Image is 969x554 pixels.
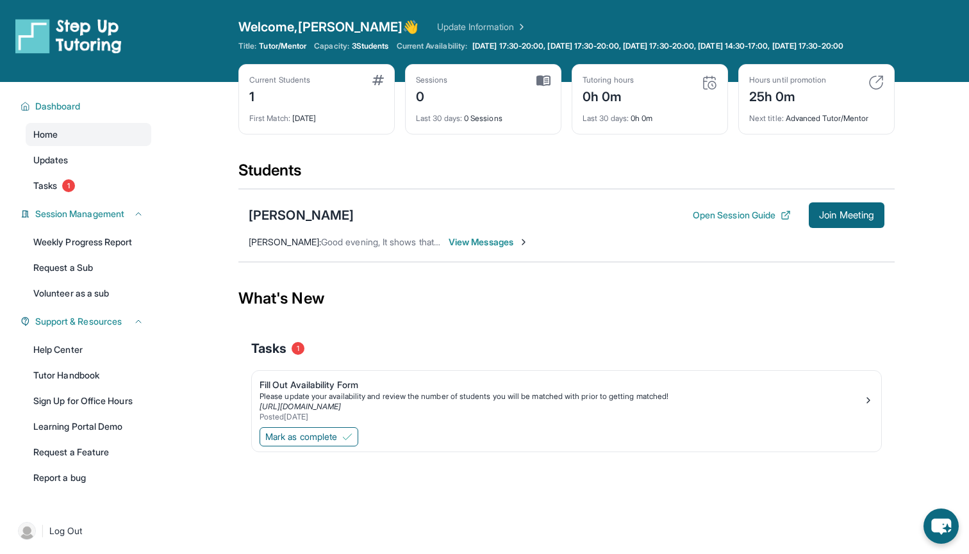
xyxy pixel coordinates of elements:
[26,338,151,361] a: Help Center
[30,315,144,328] button: Support & Resources
[342,432,352,442] img: Mark as complete
[583,113,629,123] span: Last 30 days :
[249,75,310,85] div: Current Students
[416,106,551,124] div: 0 Sessions
[49,525,83,537] span: Log Out
[26,231,151,254] a: Weekly Progress Report
[35,315,122,328] span: Support & Resources
[26,389,151,412] a: Sign Up for Office Hours
[259,41,306,51] span: Tutor/Mentor
[265,430,337,443] span: Mark as complete
[33,128,58,141] span: Home
[314,41,349,51] span: Capacity:
[749,106,884,124] div: Advanced Tutor/Mentor
[437,20,527,33] a: Update Information
[249,206,354,224] div: [PERSON_NAME]
[249,106,384,124] div: [DATE]
[536,75,551,86] img: card
[868,75,884,90] img: card
[260,402,341,411] a: [URL][DOMAIN_NAME]
[749,75,826,85] div: Hours until promotion
[249,236,321,247] span: [PERSON_NAME] :
[749,85,826,106] div: 25h 0m
[26,282,151,305] a: Volunteer as a sub
[472,41,843,51] span: [DATE] 17:30-20:00, [DATE] 17:30-20:00, [DATE] 17:30-20:00, [DATE] 14:30-17:00, [DATE] 17:30-20:00
[15,18,122,54] img: logo
[26,466,151,489] a: Report a bug
[416,113,462,123] span: Last 30 days :
[26,441,151,464] a: Request a Feature
[260,412,863,422] div: Posted [DATE]
[693,209,791,222] button: Open Session Guide
[238,41,256,51] span: Title:
[923,509,959,544] button: chat-button
[416,85,448,106] div: 0
[238,270,895,327] div: What's New
[260,427,358,446] button: Mark as complete
[252,371,881,425] a: Fill Out Availability FormPlease update your availability and review the number of students you w...
[13,517,151,545] a: |Log Out
[809,202,884,228] button: Join Meeting
[26,123,151,146] a: Home
[238,160,895,188] div: Students
[26,174,151,197] a: Tasks1
[583,106,717,124] div: 0h 0m
[35,208,124,220] span: Session Management
[583,75,634,85] div: Tutoring hours
[41,523,44,539] span: |
[583,85,634,106] div: 0h 0m
[514,20,527,33] img: Chevron Right
[749,113,784,123] span: Next title :
[18,522,36,540] img: user-img
[62,179,75,192] span: 1
[518,237,529,247] img: Chevron-Right
[249,113,290,123] span: First Match :
[352,41,389,51] span: 3 Students
[470,41,846,51] a: [DATE] 17:30-20:00, [DATE] 17:30-20:00, [DATE] 17:30-20:00, [DATE] 14:30-17:00, [DATE] 17:30-20:00
[397,41,467,51] span: Current Availability:
[30,208,144,220] button: Session Management
[321,236,624,247] span: Good evening, It shows that I am assigned reading (Lectura) as the subject.
[26,256,151,279] a: Request a Sub
[260,379,863,391] div: Fill Out Availability Form
[26,364,151,387] a: Tutor Handbook
[372,75,384,85] img: card
[292,342,304,355] span: 1
[26,149,151,172] a: Updates
[449,236,529,248] span: View Messages
[416,75,448,85] div: Sessions
[33,179,57,192] span: Tasks
[35,100,81,113] span: Dashboard
[702,75,717,90] img: card
[26,415,151,438] a: Learning Portal Demo
[33,154,69,167] span: Updates
[819,211,874,219] span: Join Meeting
[238,18,419,36] span: Welcome, [PERSON_NAME] 👋
[251,339,286,357] span: Tasks
[260,391,863,402] div: Please update your availability and review the number of students you will be matched with prior ...
[30,100,144,113] button: Dashboard
[249,85,310,106] div: 1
